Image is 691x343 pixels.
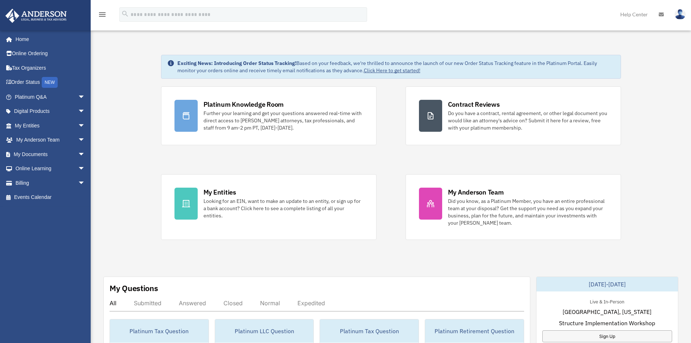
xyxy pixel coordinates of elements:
[215,319,314,343] div: Platinum LLC Question
[110,283,158,294] div: My Questions
[177,60,296,66] strong: Exciting News: Introducing Order Status Tracking!
[5,133,96,147] a: My Anderson Teamarrow_drop_down
[42,77,58,88] div: NEW
[161,174,377,240] a: My Entities Looking for an EIN, want to make an update to an entity, or sign up for a bank accoun...
[364,67,420,74] a: Click Here to get started!
[406,174,621,240] a: My Anderson Team Did you know, as a Platinum Member, you have an entire professional team at your...
[5,118,96,133] a: My Entitiesarrow_drop_down
[179,299,206,307] div: Answered
[5,61,96,75] a: Tax Organizers
[5,162,96,176] a: Online Learningarrow_drop_down
[98,13,107,19] a: menu
[425,319,524,343] div: Platinum Retirement Question
[297,299,325,307] div: Expedited
[203,100,284,109] div: Platinum Knowledge Room
[448,188,504,197] div: My Anderson Team
[5,176,96,190] a: Billingarrow_drop_down
[448,197,608,226] div: Did you know, as a Platinum Member, you have an entire professional team at your disposal? Get th...
[78,133,92,148] span: arrow_drop_down
[5,104,96,119] a: Digital Productsarrow_drop_down
[121,10,129,18] i: search
[584,297,630,305] div: Live & In-Person
[110,319,209,343] div: Platinum Tax Question
[542,330,672,342] a: Sign Up
[536,277,678,291] div: [DATE]-[DATE]
[203,197,363,219] div: Looking for an EIN, want to make an update to an entity, or sign up for a bank account? Click her...
[78,90,92,105] span: arrow_drop_down
[177,60,615,74] div: Based on your feedback, we're thrilled to announce the launch of our new Order Status Tracking fe...
[78,162,92,176] span: arrow_drop_down
[5,46,96,61] a: Online Ordering
[223,299,243,307] div: Closed
[203,188,236,197] div: My Entities
[98,10,107,19] i: menu
[78,147,92,162] span: arrow_drop_down
[320,319,419,343] div: Platinum Tax Question
[78,104,92,119] span: arrow_drop_down
[78,118,92,133] span: arrow_drop_down
[559,319,655,327] span: Structure Implementation Workshop
[5,190,96,205] a: Events Calendar
[5,90,96,104] a: Platinum Q&Aarrow_drop_down
[406,86,621,145] a: Contract Reviews Do you have a contract, rental agreement, or other legal document you would like...
[5,75,96,90] a: Order StatusNEW
[260,299,280,307] div: Normal
[5,32,92,46] a: Home
[448,100,500,109] div: Contract Reviews
[448,110,608,131] div: Do you have a contract, rental agreement, or other legal document you would like an attorney's ad...
[3,9,69,23] img: Anderson Advisors Platinum Portal
[675,9,686,20] img: User Pic
[110,299,116,307] div: All
[78,176,92,191] span: arrow_drop_down
[5,147,96,162] a: My Documentsarrow_drop_down
[203,110,363,131] div: Further your learning and get your questions answered real-time with direct access to [PERSON_NAM...
[563,307,651,316] span: [GEOGRAPHIC_DATA], [US_STATE]
[161,86,377,145] a: Platinum Knowledge Room Further your learning and get your questions answered real-time with dire...
[134,299,161,307] div: Submitted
